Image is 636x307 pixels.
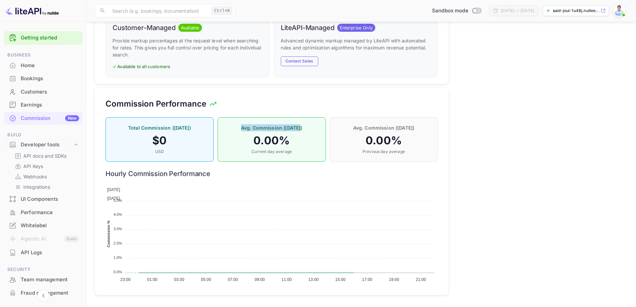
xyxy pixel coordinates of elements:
div: Team management [4,273,82,286]
a: Earnings [4,99,82,111]
a: Fraud management [4,287,82,299]
p: API docs and SDKs [23,152,67,159]
tspan: 13:00 [308,277,319,282]
p: Avg. Commission ([DATE]) [337,124,431,131]
button: Collapse navigation [37,290,49,302]
tspan: 1.0% [114,256,122,260]
span: Enterprise Only [337,25,375,31]
div: New [65,115,79,121]
div: Getting started [4,31,82,45]
tspan: 03:00 [174,277,184,282]
p: ✓ Available to all customers [113,63,263,70]
tspan: 3.0% [114,227,122,231]
img: Said Joui [614,5,625,16]
a: Team management [4,273,82,286]
div: Whitelabel [4,219,82,232]
div: Commission [21,115,79,122]
span: Build [4,131,82,139]
span: [DATE] [107,196,120,201]
span: Sandbox mode [432,7,468,15]
div: API docs and SDKs [12,151,80,161]
p: said-joui-1u48j.nuitee... [553,8,599,14]
h6: LiteAPI-Managed [281,24,335,32]
p: Advanced dynamic markup managed by LiteAPI with automated rules and optimization algorithms for m... [281,37,431,51]
button: Contact Sales [281,56,318,66]
img: LiteAPI logo [5,5,59,16]
a: UI Components [4,193,82,205]
text: Commission % [107,220,111,247]
a: API Keys [15,163,77,170]
tspan: 11:00 [281,277,292,282]
p: Webhooks [23,173,47,180]
div: Bookings [21,75,79,83]
div: UI Components [21,195,79,203]
div: Fraud management [21,289,79,297]
input: Search (e.g. bookings, documentation) [108,4,209,17]
div: Earnings [21,101,79,109]
tspan: 01:00 [147,277,158,282]
tspan: 05:00 [201,277,211,282]
p: Avg. Commission ([DATE]) [225,124,319,131]
div: API Keys [12,161,80,171]
p: Total Commission ([DATE]) [113,124,207,131]
div: Webhooks [12,172,80,181]
a: Whitelabel [4,219,82,232]
p: API Keys [23,163,43,170]
tspan: 4.0% [114,212,122,216]
p: Previous day average [337,149,431,155]
div: Integrations [12,182,80,192]
div: Whitelabel [21,222,79,229]
a: Home [4,59,82,71]
div: Bookings [4,72,82,85]
div: Ctrl+K [212,6,232,15]
div: Switch to Production mode [429,7,484,15]
h4: 0.00 % [225,134,319,147]
span: Available [178,25,202,31]
a: Integrations [15,183,77,190]
tspan: 2.0% [114,241,122,245]
h5: Commission Performance [105,99,206,109]
a: API docs and SDKs [15,152,77,159]
p: Provide markup percentages at the request level when searching for rates. This gives you full con... [113,37,263,58]
h4: 0.00 % [337,134,431,147]
tspan: 19:00 [389,277,399,282]
a: API Logs [4,246,82,259]
div: Customers [21,88,79,96]
div: Developer tools [4,139,82,151]
div: Performance [4,206,82,219]
tspan: 07:00 [228,277,238,282]
div: Team management [21,276,79,284]
a: CommissionNew [4,112,82,124]
span: Business [4,51,82,59]
tspan: 17:00 [362,277,372,282]
div: API Logs [4,246,82,259]
p: Integrations [23,183,50,190]
a: Getting started [21,34,79,42]
tspan: 09:00 [255,277,265,282]
tspan: 15:00 [335,277,346,282]
a: Performance [4,206,82,218]
div: Performance [21,209,79,216]
div: [DATE] — [DATE] [501,8,534,14]
span: Security [4,266,82,273]
h4: $ 0 [113,134,207,147]
h6: Customer-Managed [113,24,176,32]
tspan: 5.0% [114,198,122,202]
tspan: 21:00 [416,277,426,282]
div: CommissionNew [4,112,82,125]
tspan: 0.0% [114,270,122,274]
p: Current day average [225,149,319,155]
span: [DATE] [107,187,120,192]
h6: Hourly Commission Performance [105,170,438,178]
a: Webhooks [15,173,77,180]
a: Bookings [4,72,82,85]
div: API Logs [21,249,79,257]
a: Customers [4,86,82,98]
div: Home [4,59,82,72]
div: Developer tools [21,141,72,149]
div: Home [21,62,79,69]
tspan: 23:00 [120,277,131,282]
